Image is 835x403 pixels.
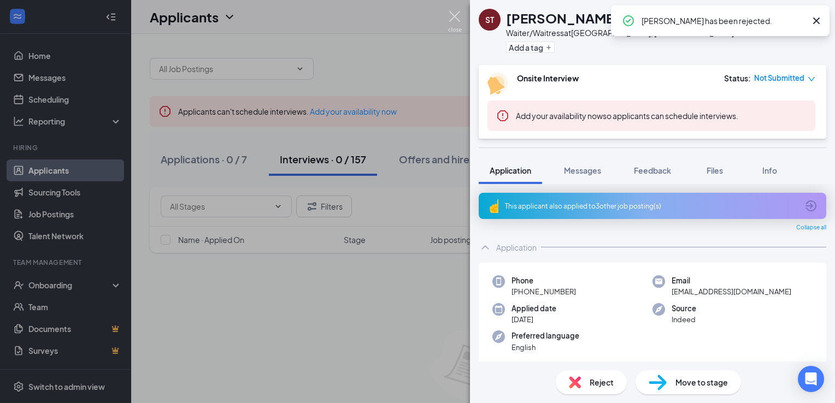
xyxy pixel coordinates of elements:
span: Phone [511,275,576,286]
b: Onsite Interview [517,73,579,83]
span: [DATE] [511,314,556,325]
button: PlusAdd a tag [506,42,555,53]
span: Reject [590,376,614,388]
span: Info [762,165,777,175]
button: Add your availability now [516,110,603,121]
div: Status : [724,73,751,84]
svg: Cross [810,14,823,27]
svg: Plus [545,44,552,51]
div: Open Intercom Messenger [798,366,824,392]
div: Waiter/Waitress at [GEOGRAPHIC_DATA], [GEOGRAPHIC_DATA] [506,27,734,38]
svg: ArrowCircle [804,199,818,212]
span: Collapse all [796,223,826,232]
span: Email [672,275,791,286]
span: Move to stage [675,376,728,388]
span: Preferred language [511,330,579,341]
span: Messages [564,165,601,175]
span: down [808,75,815,83]
span: Source [672,303,696,314]
div: Application [496,242,537,253]
div: [PERSON_NAME] has been rejected. [642,14,805,27]
div: ST [485,14,494,25]
span: so applicants can schedule interviews. [516,111,738,121]
span: Application [490,165,531,175]
svg: CheckmarkCircle [622,14,635,27]
h1: [PERSON_NAME] [506,9,619,27]
span: Indeed [672,314,696,325]
span: [PHONE_NUMBER] [511,286,576,297]
svg: ChevronUp [479,241,492,254]
span: Not Submitted [754,73,804,84]
span: Feedback [634,165,671,175]
span: Applied date [511,303,556,314]
div: This applicant also applied to 3 other job posting(s) [505,201,798,211]
span: Files [707,165,723,175]
span: English [511,342,579,353]
span: [EMAIL_ADDRESS][DOMAIN_NAME] [672,286,791,297]
svg: Error [496,109,509,122]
